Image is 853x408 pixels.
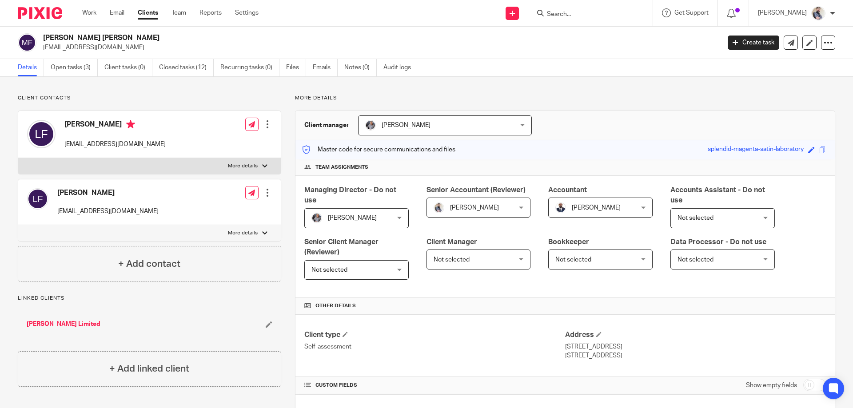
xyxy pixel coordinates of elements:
[304,382,565,389] h4: CUSTOM FIELDS
[27,320,100,329] a: [PERSON_NAME] Limited
[344,59,377,76] a: Notes (0)
[126,120,135,129] i: Primary
[18,95,281,102] p: Client contacts
[304,330,565,340] h4: Client type
[302,145,455,154] p: Master code for secure communications and files
[426,238,477,246] span: Client Manager
[304,121,349,130] h3: Client manager
[43,33,580,43] h2: [PERSON_NAME] [PERSON_NAME]
[555,202,566,213] img: WhatsApp%20Image%202022-05-18%20at%206.27.04%20PM.jpeg
[565,351,826,360] p: [STREET_ADDRESS]
[311,267,347,273] span: Not selected
[678,257,713,263] span: Not selected
[18,7,62,19] img: Pixie
[199,8,222,17] a: Reports
[728,36,779,50] a: Create task
[708,145,804,155] div: splendid-magenta-satin-laboratory
[57,188,159,198] h4: [PERSON_NAME]
[311,213,322,223] img: -%20%20-%20studio@ingrained.co.uk%20for%20%20-20220223%20at%20101413%20-%201W1A2026.jpg
[118,257,180,271] h4: + Add contact
[450,205,499,211] span: [PERSON_NAME]
[64,140,166,149] p: [EMAIL_ADDRESS][DOMAIN_NAME]
[171,8,186,17] a: Team
[313,59,338,76] a: Emails
[104,59,152,76] a: Client tasks (0)
[18,33,36,52] img: svg%3E
[64,120,166,131] h4: [PERSON_NAME]
[678,215,713,221] span: Not selected
[18,59,44,76] a: Details
[670,186,765,204] span: Accounts Assistant - Do not use
[82,8,96,17] a: Work
[565,342,826,351] p: [STREET_ADDRESS]
[228,162,258,170] p: More details
[572,205,621,211] span: [PERSON_NAME]
[548,186,587,194] span: Accountant
[382,122,430,128] span: [PERSON_NAME]
[555,257,591,263] span: Not selected
[674,10,709,16] span: Get Support
[426,186,526,194] span: Senior Accountant (Reviewer)
[758,8,807,17] p: [PERSON_NAME]
[315,164,368,171] span: Team assignments
[746,381,797,390] label: Show empty fields
[328,215,377,221] span: [PERSON_NAME]
[565,330,826,340] h4: Address
[295,95,835,102] p: More details
[548,238,589,246] span: Bookkeeper
[546,11,626,19] input: Search
[286,59,306,76] a: Files
[365,120,376,131] img: -%20%20-%20studio@ingrained.co.uk%20for%20%20-20220223%20at%20101413%20-%201W1A2026.jpg
[109,362,189,376] h4: + Add linked client
[315,302,356,309] span: Other details
[434,257,470,263] span: Not selected
[670,238,766,246] span: Data Processor - Do not use
[57,207,159,216] p: [EMAIL_ADDRESS][DOMAIN_NAME]
[27,188,48,210] img: svg%3E
[304,186,396,204] span: Managing Director - Do not use
[235,8,259,17] a: Settings
[159,59,214,76] a: Closed tasks (12)
[220,59,279,76] a: Recurring tasks (0)
[434,202,444,213] img: Pixie%2002.jpg
[811,6,825,20] img: Pixie%2002.jpg
[383,59,418,76] a: Audit logs
[51,59,98,76] a: Open tasks (3)
[27,120,56,148] img: svg%3E
[304,342,565,351] p: Self-assessment
[110,8,124,17] a: Email
[304,238,379,256] span: Senior Client Manager (Reviewer)
[43,43,714,52] p: [EMAIL_ADDRESS][DOMAIN_NAME]
[138,8,158,17] a: Clients
[18,295,281,302] p: Linked clients
[228,230,258,237] p: More details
